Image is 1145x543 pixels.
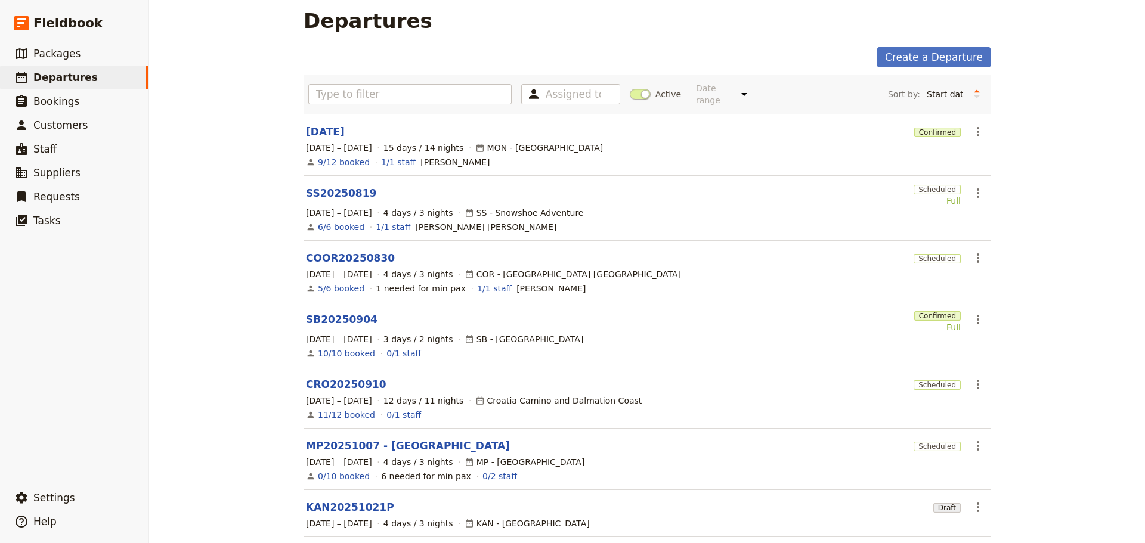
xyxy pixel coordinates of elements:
span: 4 days / 3 nights [383,456,453,468]
span: [DATE] – [DATE] [306,456,372,468]
a: [DATE] [306,125,345,139]
select: Sort by: [921,85,968,103]
div: SS - Snowshoe Adventure [465,207,584,219]
span: Scheduled [914,442,961,451]
span: Lisa Marshall [516,283,586,294]
a: CRO20250910 [306,377,386,392]
h1: Departures [304,9,432,33]
span: Confirmed [914,311,961,321]
span: Settings [33,492,75,504]
span: Scheduled [914,254,961,263]
button: Change sort direction [968,85,986,103]
span: 4 days / 3 nights [383,268,453,280]
a: 0/1 staff [386,347,421,359]
div: MP - [GEOGRAPHIC_DATA] [465,456,585,468]
span: 4 days / 3 nights [383,207,453,219]
span: Active [655,88,681,100]
a: 0/1 staff [386,409,421,421]
a: View the bookings for this departure [318,221,364,233]
div: KAN - [GEOGRAPHIC_DATA] [465,517,590,529]
span: Rebecca Arnott [420,156,490,168]
span: 15 days / 14 nights [383,142,464,154]
span: [DATE] – [DATE] [306,207,372,219]
a: MP20251007 - [GEOGRAPHIC_DATA] [306,439,510,453]
a: View the bookings for this departure [318,283,364,294]
div: Croatia Camino and Dalmation Coast [475,395,642,407]
a: SB20250904 [306,312,377,327]
span: [DATE] – [DATE] [306,142,372,154]
button: Actions [968,436,988,456]
span: Scheduled [914,185,961,194]
a: View the bookings for this departure [318,409,375,421]
div: 1 needed for min pax [376,283,466,294]
input: Assigned to [546,87,601,101]
span: Packages [33,48,81,60]
span: 12 days / 11 nights [383,395,464,407]
a: 0/2 staff [482,470,517,482]
a: 1/1 staff [381,156,416,168]
a: 1/1 staff [477,283,512,294]
span: Frith Hudson Graham [415,221,556,233]
span: Departures [33,72,98,83]
span: Requests [33,191,80,203]
span: Fieldbook [33,14,103,32]
a: View the bookings for this departure [318,156,370,168]
span: Bookings [33,95,79,107]
button: Actions [968,248,988,268]
span: [DATE] – [DATE] [306,517,372,529]
a: SS20250819 [306,186,376,200]
div: SB - [GEOGRAPHIC_DATA] [465,333,584,345]
button: Actions [968,183,988,203]
span: Suppliers [33,167,81,179]
div: Full [914,195,961,207]
span: [DATE] – [DATE] [306,395,372,407]
div: Full [914,321,961,333]
span: Sort by: [888,88,920,100]
a: Create a Departure [877,47,991,67]
a: 1/1 staff [376,221,410,233]
span: [DATE] – [DATE] [306,268,372,280]
button: Actions [968,309,988,330]
span: 3 days / 2 nights [383,333,453,345]
span: [DATE] – [DATE] [306,333,372,345]
button: Actions [968,122,988,142]
div: 6 needed for min pax [381,470,471,482]
span: Staff [33,143,57,155]
div: MON - [GEOGRAPHIC_DATA] [475,142,604,154]
span: Draft [933,503,961,513]
input: Type to filter [308,84,512,104]
span: Confirmed [914,128,961,137]
span: 4 days / 3 nights [383,517,453,529]
a: View the bookings for this departure [318,347,375,359]
a: KAN20251021P [306,500,394,514]
button: Actions [968,374,988,395]
a: View the bookings for this departure [318,470,370,482]
span: Tasks [33,215,61,226]
div: COR - [GEOGRAPHIC_DATA] [GEOGRAPHIC_DATA] [465,268,681,280]
span: Help [33,516,57,528]
span: Customers [33,119,88,131]
a: COOR20250830 [306,251,395,265]
span: Scheduled [914,380,961,390]
button: Actions [968,497,988,517]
